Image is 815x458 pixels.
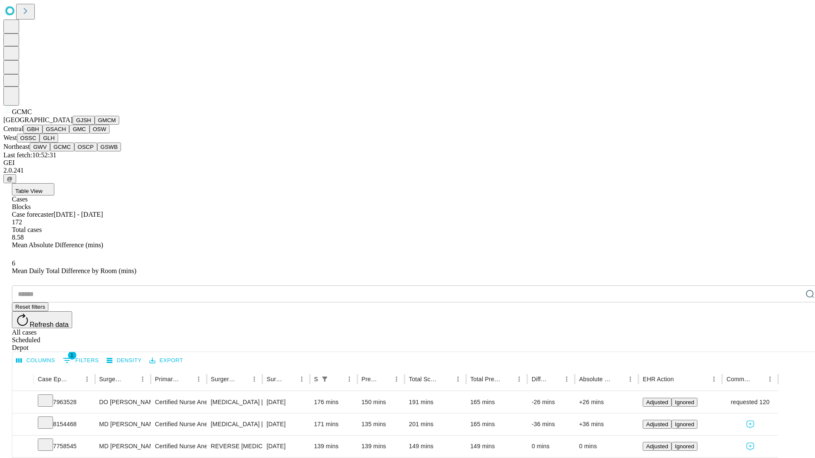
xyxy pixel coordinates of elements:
[646,421,668,427] span: Adjusted
[726,376,751,383] div: Comments
[155,436,202,457] div: Certified Nurse Anesthetist
[613,373,624,385] button: Sort
[69,373,81,385] button: Sort
[12,226,42,233] span: Total cases
[314,391,353,413] div: 176 mins
[15,188,42,194] span: Table View
[12,211,53,218] span: Case forecaster
[343,373,355,385] button: Menu
[672,420,697,429] button: Ignored
[53,211,103,218] span: [DATE] - [DATE]
[675,399,694,405] span: Ignored
[409,436,462,457] div: 149 mins
[643,420,672,429] button: Adjusted
[39,134,58,142] button: GLH
[314,413,353,435] div: 171 mins
[14,354,57,367] button: Select columns
[643,398,672,407] button: Adjusted
[155,391,202,413] div: Certified Nurse Anesthetist
[752,373,764,385] button: Sort
[69,125,89,134] button: GMC
[3,159,812,167] div: GEI
[731,391,769,413] span: requested 120
[579,413,634,435] div: +36 mins
[193,373,205,385] button: Menu
[38,391,91,413] div: 7963528
[137,373,149,385] button: Menu
[38,376,68,383] div: Case Epic Id
[470,391,523,413] div: 165 mins
[440,373,452,385] button: Sort
[409,413,462,435] div: 201 mins
[12,267,136,274] span: Mean Daily Total Difference by Room (mins)
[30,321,69,328] span: Refresh data
[3,167,812,174] div: 2.0.241
[12,302,48,311] button: Reset filters
[646,443,668,450] span: Adjusted
[409,376,439,383] div: Total Scheduled Duration
[708,373,720,385] button: Menu
[12,234,24,241] span: 8.58
[81,373,93,385] button: Menu
[549,373,561,385] button: Sort
[90,125,110,134] button: OSW
[319,373,331,385] button: Show filters
[38,436,91,457] div: 7758545
[379,373,391,385] button: Sort
[319,373,331,385] div: 1 active filter
[646,399,668,405] span: Adjusted
[17,134,40,142] button: OSSC
[97,142,121,151] button: GSWB
[211,376,236,383] div: Surgery Name
[68,351,76,360] span: 1
[296,373,308,385] button: Menu
[95,116,119,125] button: GMCM
[267,376,283,383] div: Surgery Date
[12,311,72,328] button: Refresh data
[726,391,773,413] div: requested 120
[147,354,185,367] button: Export
[314,376,318,383] div: Scheduled In Room Duration
[531,376,548,383] div: Difference
[125,373,137,385] button: Sort
[12,260,15,267] span: 6
[561,373,573,385] button: Menu
[15,304,45,310] span: Reset filters
[531,436,570,457] div: 0 mins
[362,391,401,413] div: 150 mins
[50,142,74,151] button: GCMC
[38,413,91,435] div: 8154468
[211,413,258,435] div: [MEDICAL_DATA] [MEDICAL_DATA] AND [MEDICAL_DATA] [MEDICAL_DATA]
[501,373,513,385] button: Sort
[267,391,306,413] div: [DATE]
[579,376,612,383] div: Absolute Difference
[643,442,672,451] button: Adjusted
[3,134,17,141] span: West
[99,376,124,383] div: Surgeon Name
[470,413,523,435] div: 165 mins
[236,373,248,385] button: Sort
[672,442,697,451] button: Ignored
[12,218,22,226] span: 172
[3,174,16,183] button: @
[764,373,776,385] button: Menu
[3,125,23,132] span: Central
[579,436,634,457] div: 0 mins
[42,125,69,134] button: GSACH
[470,436,523,457] div: 149 mins
[12,108,32,115] span: GCMC
[30,142,50,151] button: GWV
[284,373,296,385] button: Sort
[643,376,674,383] div: EHR Action
[23,125,42,134] button: GBH
[267,413,306,435] div: [DATE]
[579,391,634,413] div: +26 mins
[7,176,13,182] span: @
[73,116,95,125] button: GJSH
[675,421,694,427] span: Ignored
[99,413,146,435] div: MD [PERSON_NAME] [PERSON_NAME] Md
[99,436,146,457] div: MD [PERSON_NAME]
[99,391,146,413] div: DO [PERSON_NAME] [PERSON_NAME] Do
[513,373,525,385] button: Menu
[211,436,258,457] div: REVERSE [MEDICAL_DATA]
